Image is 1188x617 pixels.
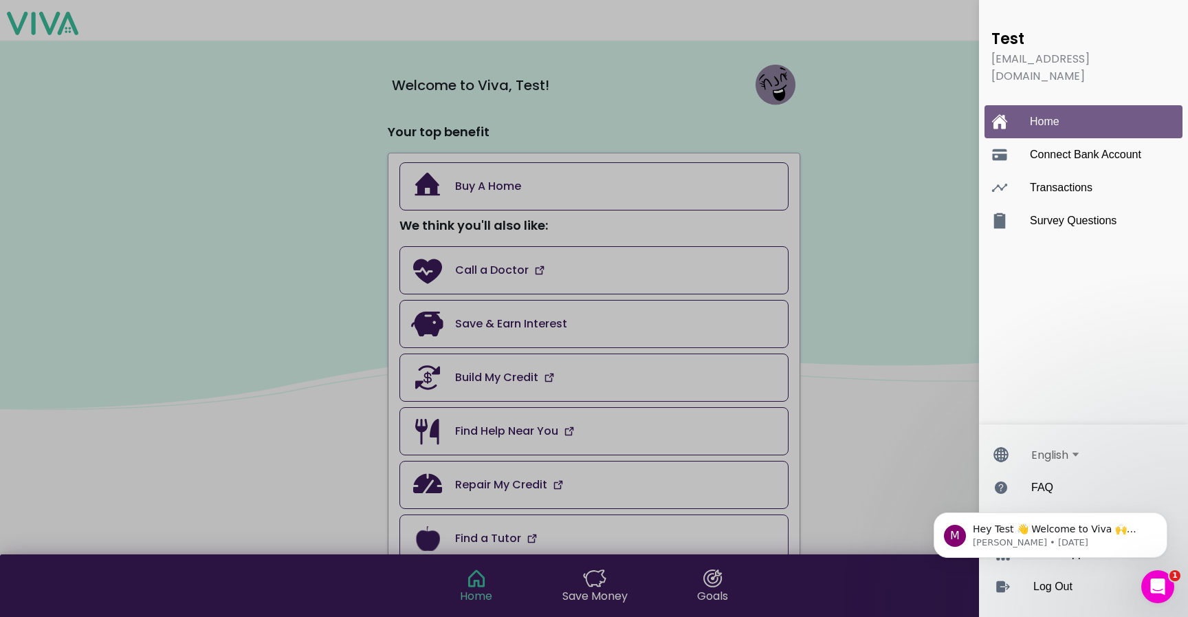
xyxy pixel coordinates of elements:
a: FAQ [986,471,1188,504]
ion-list-header: Test [984,28,1182,50]
ion-label: Log Out [1033,581,1159,593]
iframe: Intercom notifications message [913,484,1188,580]
iframe: Intercom live chat [1141,570,1174,603]
span: 1 [1169,570,1180,581]
ion-label: Survey Questions [1030,215,1165,227]
ion-note: [EMAIL_ADDRESS][DOMAIN_NAME] [984,50,1182,85]
ion-label: Home [1030,116,1165,128]
ion-label: Connect Bank Account [1030,149,1165,161]
ion-label: Transactions [1030,182,1165,194]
